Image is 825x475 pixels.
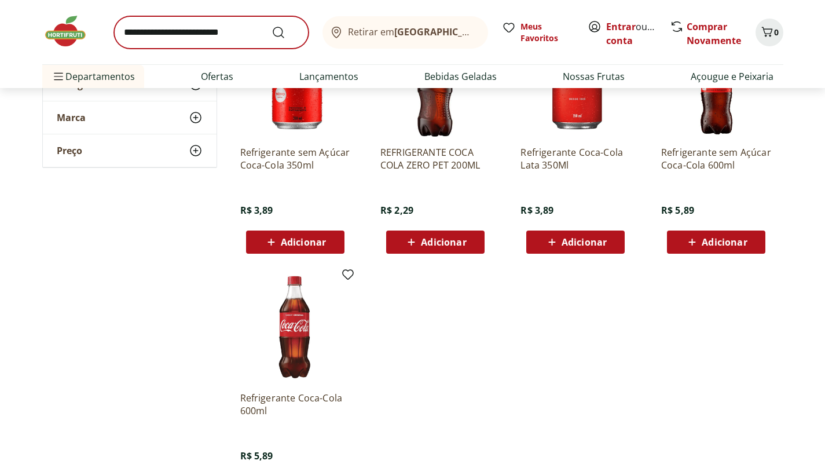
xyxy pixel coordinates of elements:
span: Adicionar [702,237,747,247]
button: Adicionar [246,231,344,254]
span: R$ 2,29 [380,204,413,217]
a: REFRIGERANTE COCA COLA ZERO PET 200ML [380,146,490,171]
span: R$ 3,89 [240,204,273,217]
span: R$ 3,89 [520,204,553,217]
input: search [114,16,309,49]
span: R$ 5,89 [661,204,694,217]
a: Entrar [606,20,636,33]
span: 0 [774,27,779,38]
a: Refrigerante Coca-Cola Lata 350Ml [520,146,630,171]
img: Hortifruti [42,14,100,49]
a: Açougue e Peixaria [691,70,773,83]
span: R$ 5,89 [240,450,273,462]
b: [GEOGRAPHIC_DATA]/[GEOGRAPHIC_DATA] [394,25,589,38]
span: Preço [57,145,82,156]
a: Nossas Frutas [563,70,625,83]
button: Submit Search [272,25,299,39]
button: Preço [43,134,217,167]
a: Comprar Novamente [687,20,741,47]
span: Adicionar [421,237,466,247]
a: Refrigerante Coca-Cola 600ml [240,392,350,417]
button: Menu [52,63,65,90]
span: Marca [57,112,86,123]
span: Departamentos [52,63,135,90]
button: Carrinho [756,19,783,46]
button: Adicionar [526,231,625,254]
button: Retirar em[GEOGRAPHIC_DATA]/[GEOGRAPHIC_DATA] [322,16,488,49]
a: Refrigerante sem Açúcar Coca-Cola 600ml [661,146,771,171]
button: Adicionar [386,231,485,254]
span: ou [606,20,658,47]
span: Meus Favoritos [520,21,574,44]
a: Meus Favoritos [502,21,574,44]
span: Adicionar [562,237,607,247]
span: Adicionar [281,237,326,247]
a: Ofertas [201,70,233,83]
a: Criar conta [606,20,670,47]
img: Refrigerante Coca-Cola 600ml [240,272,350,382]
a: Lançamentos [299,70,358,83]
a: Refrigerante sem Açúcar Coca-Cola 350ml [240,146,350,171]
a: Bebidas Geladas [424,70,497,83]
button: Marca [43,101,217,134]
button: Adicionar [667,231,765,254]
span: Retirar em [348,27,476,37]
